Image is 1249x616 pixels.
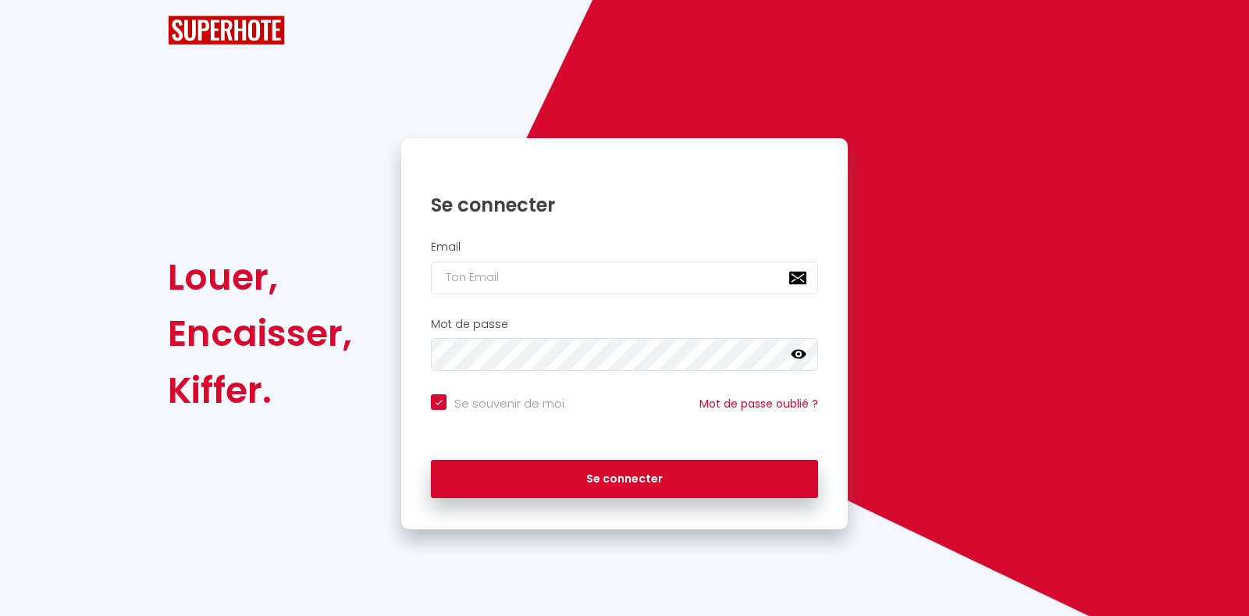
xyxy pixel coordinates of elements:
a: Mot de passe oublié ? [699,396,818,411]
h2: Mot de passe [431,318,818,331]
input: Ton Email [431,262,818,294]
img: SuperHote logo [168,16,285,45]
div: Encaisser, [168,305,352,361]
h2: Email [431,240,818,254]
div: Louer, [168,249,352,305]
h1: Se connecter [431,193,818,217]
div: Kiffer. [168,362,352,418]
button: Se connecter [431,460,818,499]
